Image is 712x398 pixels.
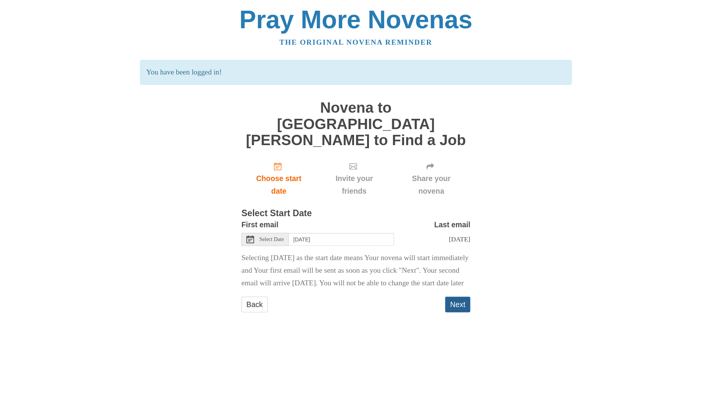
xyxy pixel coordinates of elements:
label: First email [242,218,279,231]
a: The original novena reminder [280,38,433,46]
button: Next [445,297,470,312]
h3: Select Start Date [242,209,470,218]
p: Selecting [DATE] as the start date means Your novena will start immediately and Your first email ... [242,252,470,290]
a: Back [242,297,268,312]
p: You have been logged in! [140,60,572,85]
div: Click "Next" to confirm your start date first. [392,156,470,201]
span: Select Date [259,237,284,242]
a: Pray More Novenas [240,5,473,34]
a: Choose start date [242,156,316,201]
label: Last email [434,218,470,231]
h1: Novena to [GEOGRAPHIC_DATA][PERSON_NAME] to Find a Job [242,100,470,149]
div: Click "Next" to confirm your start date first. [316,156,392,201]
span: Choose start date [249,172,309,197]
span: Invite your friends [324,172,385,197]
input: Use the arrow keys to pick a date [289,233,394,246]
span: [DATE] [449,235,470,243]
span: Share your novena [400,172,463,197]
